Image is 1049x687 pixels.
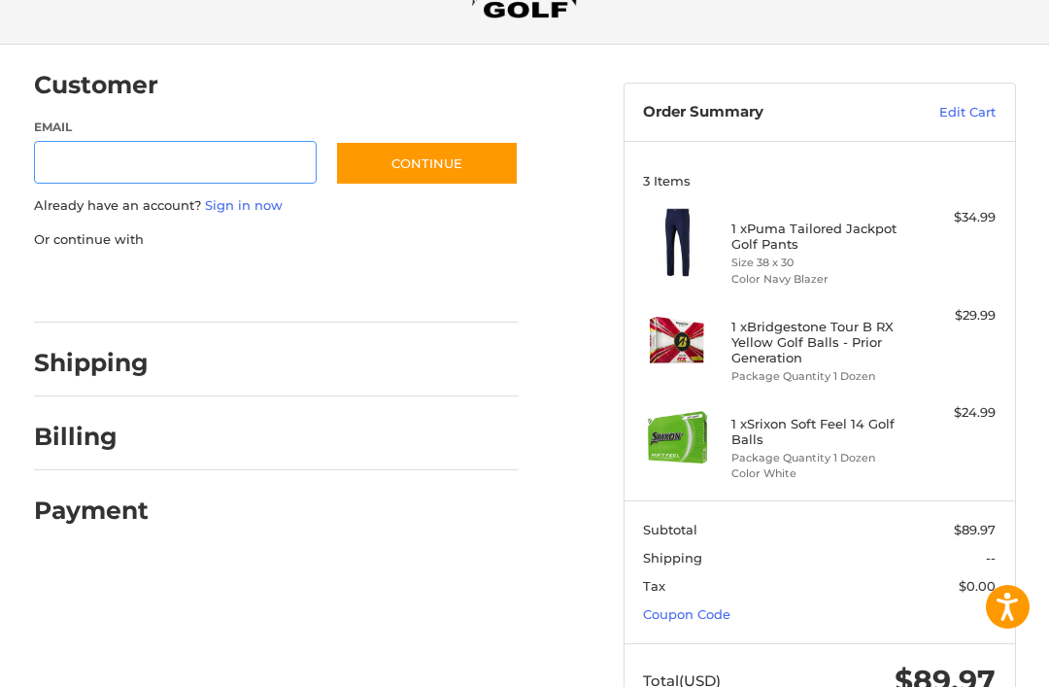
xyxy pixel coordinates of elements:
[643,606,730,622] a: Coupon Code
[731,319,903,366] h4: 1 x Bridgestone Tour B RX Yellow Golf Balls - Prior Generation
[27,268,173,303] iframe: PayPal-paypal
[643,522,697,537] span: Subtotal
[643,103,883,122] h3: Order Summary
[643,173,996,189] h3: 3 Items
[34,70,158,100] h2: Customer
[954,522,996,537] span: $89.97
[34,196,519,216] p: Already have an account?
[731,221,903,253] h4: 1 x Puma Tailored Jackpot Golf Pants
[907,306,996,326] div: $29.99
[731,450,903,466] li: Package Quantity 1 Dozen
[986,550,996,566] span: --
[192,268,338,303] iframe: PayPal-paylater
[643,578,665,594] span: Tax
[34,230,519,250] p: Or continue with
[34,496,149,526] h2: Payment
[335,141,519,186] button: Continue
[731,271,903,288] li: Color Navy Blazer
[907,403,996,423] div: $24.99
[731,368,903,385] li: Package Quantity 1 Dozen
[205,197,283,213] a: Sign in now
[356,268,502,303] iframe: PayPal-venmo
[959,578,996,594] span: $0.00
[731,255,903,271] li: Size 38 x 30
[34,422,148,452] h2: Billing
[731,416,903,448] h4: 1 x Srixon Soft Feel 14 Golf Balls
[883,103,996,122] a: Edit Cart
[907,208,996,227] div: $34.99
[34,348,149,378] h2: Shipping
[731,465,903,482] li: Color White
[643,550,702,566] span: Shipping
[34,119,317,136] label: Email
